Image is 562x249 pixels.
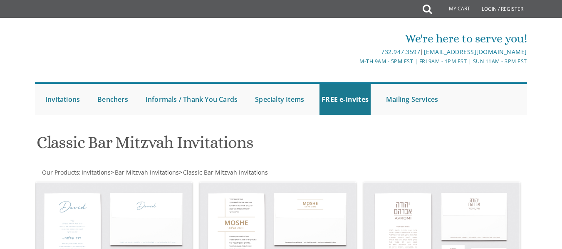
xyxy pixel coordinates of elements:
[41,168,79,176] a: Our Products
[43,84,82,115] a: Invitations
[319,84,371,115] a: FREE e-Invites
[199,47,527,57] div: |
[384,84,440,115] a: Mailing Services
[431,1,476,17] a: My Cart
[182,168,268,176] a: Classic Bar Mitzvah Invitations
[424,48,527,56] a: [EMAIL_ADDRESS][DOMAIN_NAME]
[144,84,240,115] a: Informals / Thank You Cards
[114,168,179,176] a: Bar Mitzvah Invitations
[199,57,527,66] div: M-Th 9am - 5pm EST | Fri 9am - 1pm EST | Sun 11am - 3pm EST
[183,168,268,176] span: Classic Bar Mitzvah Invitations
[199,30,527,47] div: We're here to serve you!
[115,168,179,176] span: Bar Mitzvah Invitations
[81,168,111,176] a: Invitations
[381,48,420,56] a: 732.947.3597
[111,168,179,176] span: >
[35,168,281,177] div: :
[253,84,306,115] a: Specialty Items
[37,133,359,158] h1: Classic Bar Mitzvah Invitations
[95,84,130,115] a: Benchers
[179,168,268,176] span: >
